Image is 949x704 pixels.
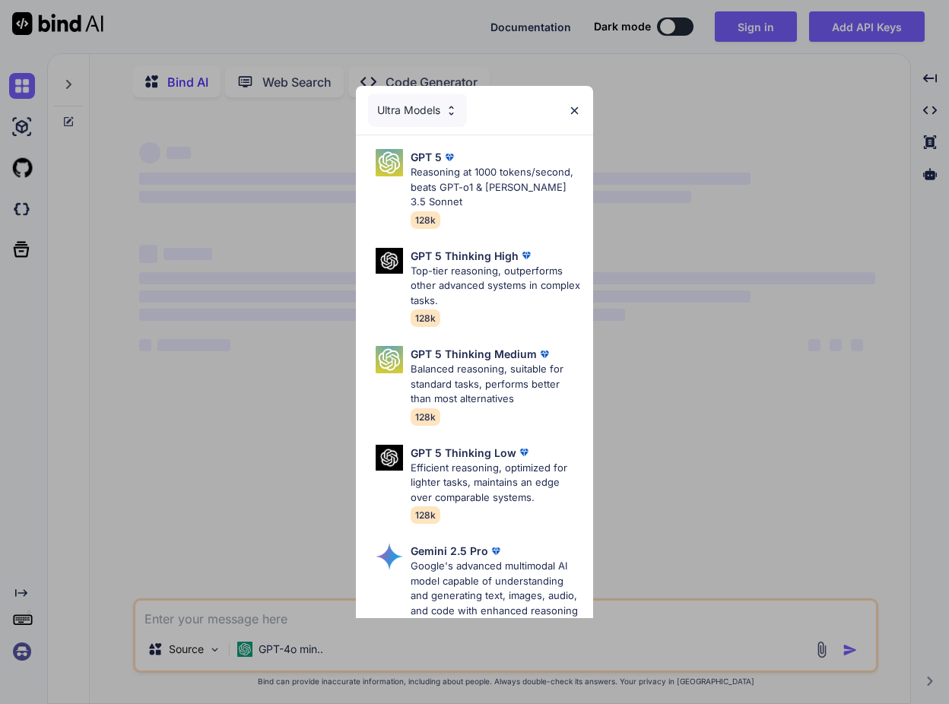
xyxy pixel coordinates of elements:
[411,408,440,426] span: 128k
[488,544,503,559] img: premium
[411,309,440,327] span: 128k
[376,346,403,373] img: Pick Models
[411,543,488,559] p: Gemini 2.5 Pro
[411,149,442,165] p: GPT 5
[445,104,458,117] img: Pick Models
[411,248,519,264] p: GPT 5 Thinking High
[411,445,516,461] p: GPT 5 Thinking Low
[376,248,403,274] img: Pick Models
[411,165,581,210] p: Reasoning at 1000 tokens/second, beats GPT-o1 & [PERSON_NAME] 3.5 Sonnet
[537,347,552,362] img: premium
[376,149,403,176] img: Pick Models
[411,362,581,407] p: Balanced reasoning, suitable for standard tasks, performs better than most alternatives
[376,445,403,471] img: Pick Models
[411,346,537,362] p: GPT 5 Thinking Medium
[411,264,581,309] p: Top-tier reasoning, outperforms other advanced systems in complex tasks.
[519,248,534,263] img: premium
[568,104,581,117] img: close
[516,445,532,460] img: premium
[376,543,403,570] img: Pick Models
[411,559,581,633] p: Google's advanced multimodal AI model capable of understanding and generating text, images, audio...
[411,506,440,524] span: 128k
[411,211,440,229] span: 128k
[411,461,581,506] p: Efficient reasoning, optimized for lighter tasks, maintains an edge over comparable systems.
[442,150,457,165] img: premium
[368,94,467,127] div: Ultra Models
